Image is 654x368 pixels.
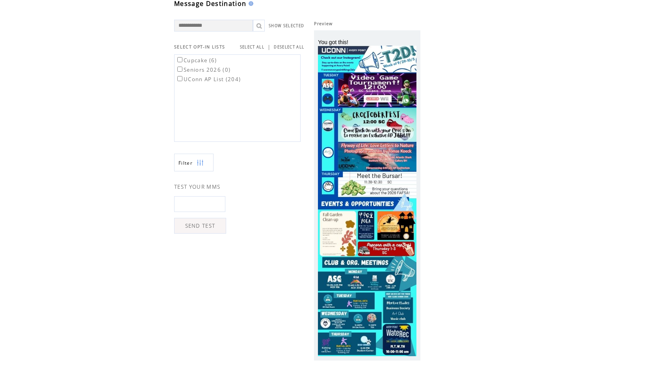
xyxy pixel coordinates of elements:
[174,183,220,190] span: TEST YOUR MMS
[197,154,204,172] img: filters.png
[178,160,193,166] span: Show filters
[269,23,304,28] a: SHOW SELECTED
[174,44,225,50] span: SELECT OPT-IN LISTS
[177,67,182,72] input: Seniors 2026 (0)
[318,39,348,45] span: You got this!
[177,57,182,62] input: Cupcake (6)
[176,76,241,83] label: UConn AP List (204)
[314,21,333,26] span: Preview
[174,154,214,171] a: Filter
[176,66,230,73] label: Seniors 2026 (0)
[240,45,264,50] a: SELECT ALL
[174,218,226,234] a: SEND TEST
[176,57,217,64] label: Cupcake (6)
[246,1,253,6] img: help.gif
[274,45,304,50] a: DESELECT ALL
[177,76,182,81] input: UConn AP List (204)
[268,43,271,50] span: |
